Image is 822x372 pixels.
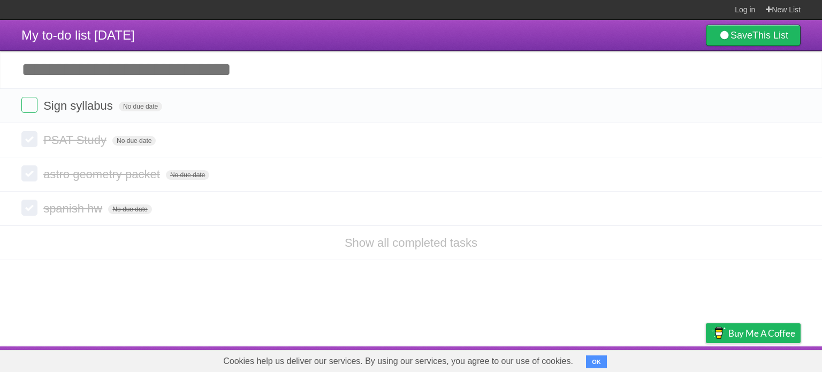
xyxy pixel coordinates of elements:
label: Done [21,131,37,147]
a: Show all completed tasks [345,236,477,249]
label: Done [21,97,37,113]
span: astro geometry packet [43,168,163,181]
a: Suggest a feature [733,349,801,369]
span: No due date [119,102,162,111]
label: Done [21,200,37,216]
span: Sign syllabus [43,99,116,112]
a: Privacy [692,349,720,369]
b: This List [752,30,788,41]
span: No due date [108,204,151,214]
img: Buy me a coffee [711,324,726,342]
span: No due date [166,170,209,180]
a: Terms [656,349,679,369]
a: Buy me a coffee [706,323,801,343]
a: Developers [599,349,642,369]
span: Cookies help us deliver our services. By using our services, you agree to our use of cookies. [212,351,584,372]
span: No due date [112,136,156,146]
a: About [564,349,586,369]
span: My to-do list [DATE] [21,28,135,42]
span: PSAT Study [43,133,109,147]
label: Done [21,165,37,181]
a: SaveThis List [706,25,801,46]
span: Buy me a coffee [728,324,795,343]
span: spanish hw [43,202,105,215]
button: OK [586,355,607,368]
